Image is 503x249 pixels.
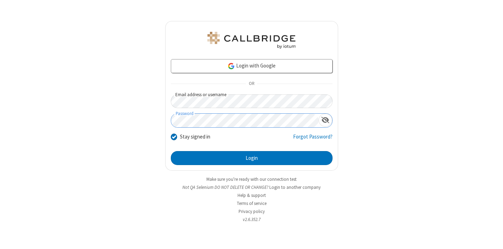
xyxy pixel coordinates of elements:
[246,79,257,89] span: OR
[171,59,333,73] a: Login with Google
[238,192,266,198] a: Help & support
[171,151,333,165] button: Login
[171,94,333,108] input: Email address or username
[319,114,332,127] div: Show password
[165,216,338,223] li: v2.6.352.7
[180,133,210,141] label: Stay signed in
[486,231,498,244] iframe: Chat
[293,133,333,146] a: Forgot Password?
[171,114,319,127] input: Password
[239,208,265,214] a: Privacy policy
[237,200,267,206] a: Terms of service
[206,176,297,182] a: Make sure you're ready with our connection test
[227,62,235,70] img: google-icon.png
[269,184,321,191] button: Login to another company
[165,184,338,191] li: Not QA Selenium DO NOT DELETE OR CHANGE?
[206,32,297,49] img: QA Selenium DO NOT DELETE OR CHANGE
